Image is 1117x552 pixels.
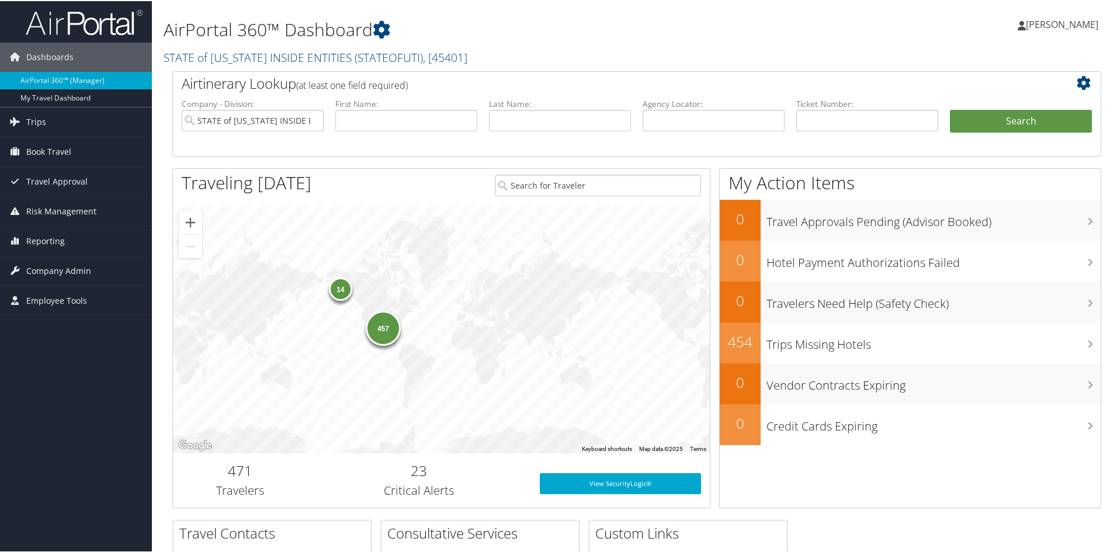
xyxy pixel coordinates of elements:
[1026,17,1098,30] span: [PERSON_NAME]
[182,460,299,480] h2: 471
[489,97,631,109] label: Last Name:
[720,239,1101,280] a: 0Hotel Payment Authorizations Failed
[182,481,299,498] h3: Travelers
[355,48,423,64] span: ( STATEOFUTI )
[639,445,683,451] span: Map data ©2025
[690,445,706,451] a: Terms (opens in new tab)
[766,248,1101,270] h3: Hotel Payment Authorizations Failed
[328,276,352,300] div: 14
[495,173,701,195] input: Search for Traveler
[766,207,1101,229] h3: Travel Approvals Pending (Advisor Booked)
[26,255,91,284] span: Company Admin
[643,97,785,109] label: Agency Locator:
[766,289,1101,311] h3: Travelers Need Help (Safety Check)
[720,412,761,432] h2: 0
[366,310,401,345] div: 457
[316,460,522,480] h2: 23
[164,16,795,41] h1: AirPortal 360™ Dashboard
[316,481,522,498] h3: Critical Alerts
[176,437,214,452] a: Open this area in Google Maps (opens a new window)
[26,8,143,35] img: airportal-logo.png
[720,169,1101,194] h1: My Action Items
[720,249,761,269] h2: 0
[26,136,71,165] span: Book Travel
[720,290,761,310] h2: 0
[595,522,787,542] h2: Custom Links
[720,280,1101,321] a: 0Travelers Need Help (Safety Check)
[182,169,311,194] h1: Traveling [DATE]
[720,199,1101,239] a: 0Travel Approvals Pending (Advisor Booked)
[26,225,65,255] span: Reporting
[582,444,632,452] button: Keyboard shortcuts
[720,208,761,228] h2: 0
[720,331,761,350] h2: 454
[720,403,1101,444] a: 0Credit Cards Expiring
[720,362,1101,403] a: 0Vendor Contracts Expiring
[26,285,87,314] span: Employee Tools
[387,522,579,542] h2: Consultative Services
[720,321,1101,362] a: 454Trips Missing Hotels
[423,48,467,64] span: , [ 45401 ]
[1018,6,1110,41] a: [PERSON_NAME]
[766,411,1101,433] h3: Credit Cards Expiring
[26,196,96,225] span: Risk Management
[26,41,74,71] span: Dashboards
[26,106,46,136] span: Trips
[296,78,408,91] span: (at least one field required)
[179,210,202,233] button: Zoom in
[950,109,1092,132] button: Search
[182,97,324,109] label: Company - Division:
[540,472,701,493] a: View SecurityLogic®
[164,48,467,64] a: STATE of [US_STATE] INSIDE ENTITIES
[179,522,371,542] h2: Travel Contacts
[335,97,477,109] label: First Name:
[766,329,1101,352] h3: Trips Missing Hotels
[766,370,1101,393] h3: Vendor Contracts Expiring
[179,234,202,257] button: Zoom out
[720,372,761,391] h2: 0
[176,437,214,452] img: Google
[182,72,1015,92] h2: Airtinerary Lookup
[796,97,938,109] label: Ticket Number:
[26,166,88,195] span: Travel Approval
